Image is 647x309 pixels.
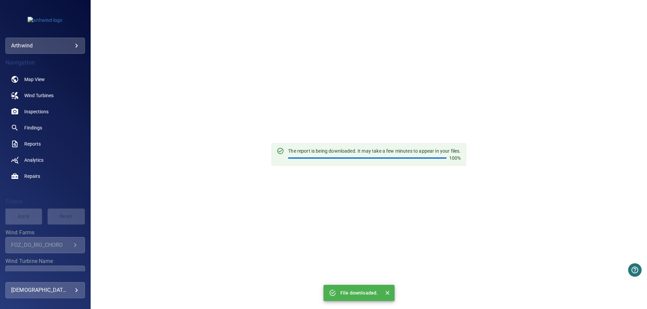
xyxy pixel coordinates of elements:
p: 100% [449,155,461,161]
span: Reports [24,141,41,147]
a: repairs noActive [5,168,85,184]
a: reports noActive [5,136,85,152]
div: FOZ_DO_RIO_CHORO [11,242,71,248]
h4: Navigation [5,59,85,66]
a: windturbines noActive [5,87,85,104]
a: analytics noActive [5,152,85,168]
div: Wind Turbine Name [5,266,85,282]
label: Wind Farms [5,230,85,235]
button: Close [383,288,392,297]
div: arthwind [11,40,79,51]
span: Findings [24,124,42,131]
p: File downloaded. [340,289,378,296]
a: findings noActive [5,120,85,136]
span: Wind Turbines [24,92,54,99]
div: arthwind [5,38,85,54]
img: arthwind-logo [28,17,62,24]
a: inspections noActive [5,104,85,120]
span: Inspections [24,108,49,115]
div: Wind Farms [5,237,85,253]
label: Wind Turbine Name [5,259,85,264]
a: map noActive [5,71,85,87]
span: Repairs [24,173,40,180]
div: [DEMOGRAPHIC_DATA] Proenca [11,285,79,296]
div: The report is being downloaded. It may take a few minutes to appear in your files. [288,145,461,164]
h4: Filters [5,198,85,205]
span: Map View [24,76,45,83]
span: Analytics [24,157,43,163]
